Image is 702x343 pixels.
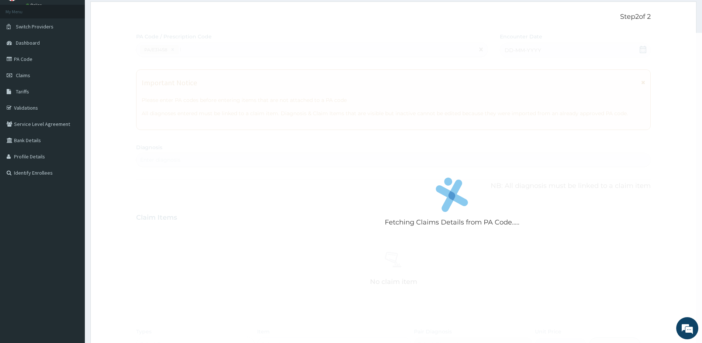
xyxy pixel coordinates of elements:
span: Claims [16,72,30,79]
div: Minimize live chat window [121,4,139,21]
textarea: Type your message and hit 'Enter' [4,202,141,227]
p: Fetching Claims Details from PA Code..... [385,218,519,227]
div: Chat with us now [38,41,124,51]
img: d_794563401_company_1708531726252_794563401 [14,37,30,55]
span: Switch Providers [16,23,53,30]
p: Step 2 of 2 [136,13,651,21]
span: Dashboard [16,40,40,46]
span: We're online! [43,93,102,168]
span: Tariffs [16,88,29,95]
a: Online [26,3,44,8]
